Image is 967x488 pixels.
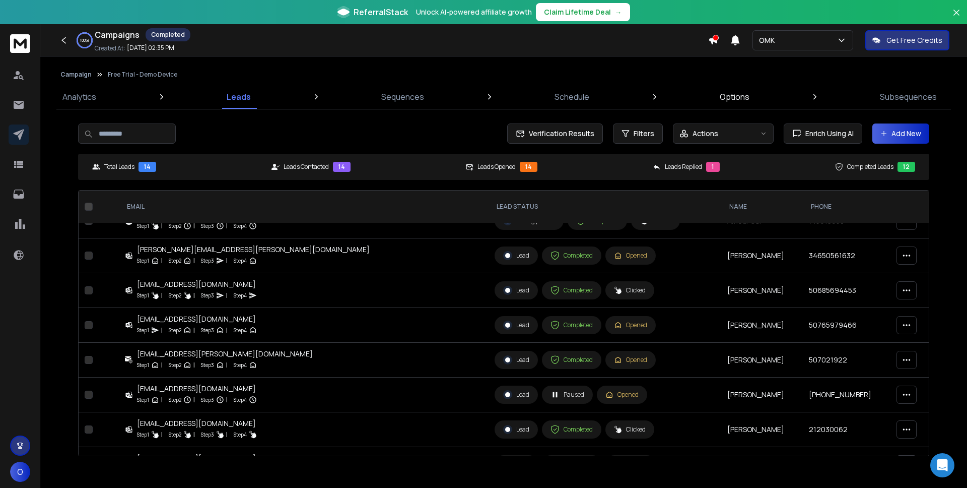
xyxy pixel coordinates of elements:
p: | [161,221,163,231]
a: Leads [221,85,257,109]
p: OMK [759,35,779,45]
p: | [193,290,195,300]
p: | [193,221,195,231]
p: 100 % [80,37,89,43]
p: | [193,360,195,370]
p: Step 1 [137,360,149,370]
div: [EMAIL_ADDRESS][DOMAIN_NAME] [137,314,257,324]
button: Enrich Using AI [784,124,862,144]
p: Step 3 [201,290,214,300]
p: Sequences [381,91,424,103]
td: [PERSON_NAME] [721,238,802,273]
p: Created At: [95,44,125,52]
p: Step 1 [137,221,149,231]
p: Analytics [62,91,96,103]
p: Step 4 [234,221,247,231]
p: | [161,325,163,335]
td: [PERSON_NAME] [721,412,802,447]
p: Step 2 [169,395,181,405]
p: Step 2 [169,256,181,266]
p: Step 4 [234,325,247,335]
span: → [615,7,622,17]
button: Close banner [950,6,963,30]
p: Step 3 [201,430,214,440]
p: Completed Leads [847,163,893,171]
td: 507021922 [803,343,890,378]
div: Lead [503,251,529,260]
button: Verification Results [507,124,603,144]
div: [EMAIL_ADDRESS][DOMAIN_NAME] [137,279,257,289]
span: ReferralStack [354,6,408,18]
div: Completed [550,425,593,434]
div: 14 [333,162,351,172]
th: LEAD STATUS [489,191,721,223]
a: Analytics [56,85,102,109]
th: EMAIL [119,191,489,223]
div: Completed [550,355,593,364]
div: Open Intercom Messenger [930,453,954,477]
p: Options [720,91,749,103]
button: Filters [613,124,663,144]
p: Step 1 [137,430,149,440]
p: | [161,360,163,370]
p: Step 4 [234,395,247,405]
th: NAME [721,191,802,223]
p: Step 1 [137,395,149,405]
div: Paused [550,390,584,399]
a: Sequences [375,85,430,109]
p: | [161,430,163,440]
p: Subsequences [880,91,937,103]
p: Step 2 [169,290,181,300]
td: [PERSON_NAME] [721,273,802,308]
button: Campaign [60,71,92,79]
div: Clicked [614,425,646,434]
p: | [226,221,228,231]
td: 50685694453 [803,273,890,308]
p: | [161,395,163,405]
p: | [193,256,195,266]
div: 1 [706,162,720,172]
p: Step 4 [234,430,247,440]
div: Completed [550,286,593,295]
div: 14 [139,162,156,172]
p: Step 2 [169,221,181,231]
div: Opened [614,356,647,364]
button: O [10,462,30,482]
h1: Campaigns [95,29,140,41]
p: Leads Replied [665,163,702,171]
div: [EMAIL_ADDRESS][DOMAIN_NAME] [137,418,257,429]
div: Lead [503,286,529,295]
a: Schedule [548,85,595,109]
p: Step 4 [234,360,247,370]
p: | [226,430,228,440]
td: [PHONE_NUMBER] [803,378,890,412]
td: [PERSON_NAME] [721,343,802,378]
span: Enrich Using AI [801,129,854,139]
p: Step 3 [201,395,214,405]
td: [PERSON_NAME] [721,447,802,482]
div: [EMAIL_ADDRESS][DOMAIN_NAME] [137,384,257,394]
p: Unlock AI-powered affiliate growth [416,7,532,17]
td: 50765979466 [803,308,890,343]
p: Step 3 [201,325,214,335]
p: Step 3 [201,221,214,231]
p: Get Free Credits [886,35,942,45]
p: [DATE] 02:35 PM [127,44,174,52]
div: Completed [146,28,190,41]
td: 3477523873 [803,447,890,482]
div: Opened [614,252,647,260]
p: Step 1 [137,290,149,300]
p: Step 3 [201,360,214,370]
p: | [161,256,163,266]
p: | [226,256,228,266]
div: Completed [550,321,593,330]
p: | [193,395,195,405]
span: Filters [634,129,654,139]
p: | [226,360,228,370]
th: Phone [803,191,890,223]
div: Lead [503,390,529,399]
button: Add New [872,124,929,144]
td: 34650561632 [803,238,890,273]
div: Lead [503,425,529,434]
